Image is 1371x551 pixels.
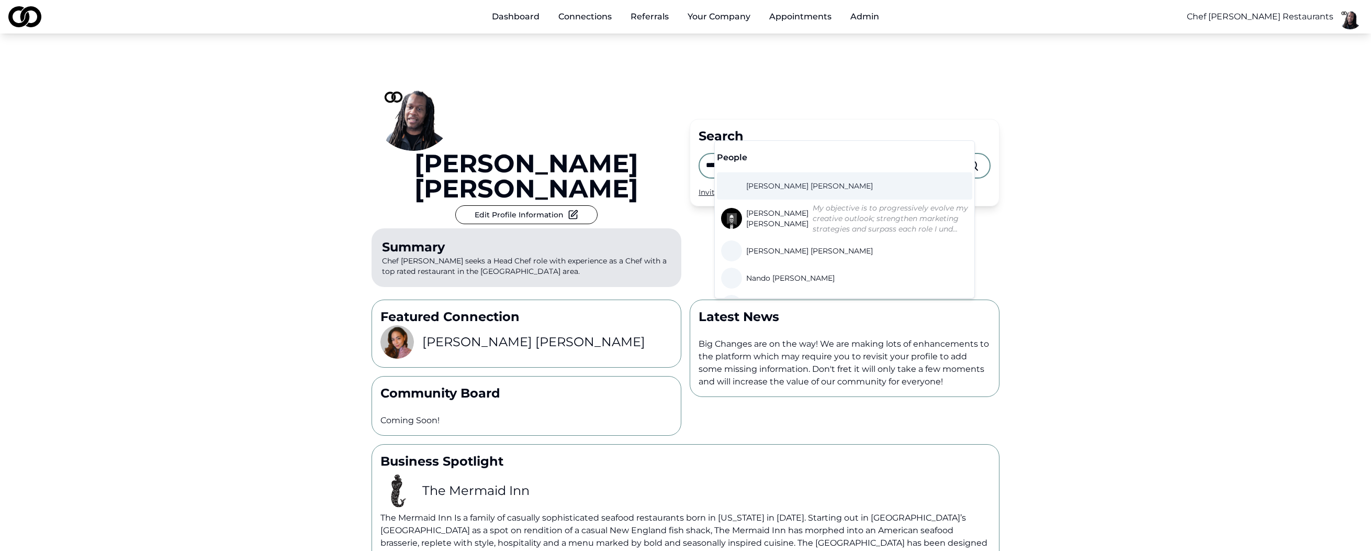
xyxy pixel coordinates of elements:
[679,6,759,27] button: Your Company
[484,6,548,27] a: Dashboard
[746,273,835,283] span: Nando [PERSON_NAME]
[484,6,887,27] nav: Main
[380,385,672,402] p: Community Board
[813,203,968,234] em: My objective is to progressively evolve my creative outlook; strengthen marketing strategies and ...
[382,239,671,256] div: Summary
[380,308,672,325] p: Featured Connection
[550,6,620,27] a: Connections
[1338,4,1363,29] img: fc566690-cf65-45d8-a465-1d4f683599e2-basimCC1-profile_picture.png
[746,181,873,191] span: [PERSON_NAME] [PERSON_NAME]
[372,228,681,287] p: Chef [PERSON_NAME] seeks a Head Chef role with experience as a Chef with a top rated restaurant i...
[842,6,887,27] button: Admin
[372,151,681,201] a: [PERSON_NAME] [PERSON_NAME]
[721,268,839,289] a: Nando [PERSON_NAME]
[721,175,877,196] a: [PERSON_NAME] [PERSON_NAME]
[380,474,414,508] img: 2536d4df-93e4-455f-9ee8-7602d4669c22-images-images-profile_picture.png
[721,208,742,229] img: c6d26e36-aa53-4da8-8b49-900b752263d2-IMG_4735-profile_picture.jpeg
[422,482,530,499] h3: The Mermaid Inn
[380,325,414,359] img: 8403e352-10e5-4e27-92ef-779448c4ad7c-Photoroom-20250303_112017-profile_picture.png
[699,187,991,197] div: Invite your peers and colleagues →
[455,205,598,224] button: Edit Profile Information
[721,203,968,234] a: [PERSON_NAME] [PERSON_NAME]My objective is to progressively evolve my creative outlook; strengthe...
[699,308,991,325] p: Latest News
[715,141,974,298] div: Suggestions
[372,67,455,151] img: fc566690-cf65-45d8-a465-1d4f683599e2-basimCC1-profile_picture.png
[746,246,873,256] span: [PERSON_NAME] [PERSON_NAME]
[717,151,972,164] div: People
[761,6,840,27] a: Appointments
[721,240,877,261] a: [PERSON_NAME] [PERSON_NAME]
[380,414,672,427] p: Coming Soon!
[622,6,677,27] a: Referrals
[699,338,991,388] p: Big Changes are on the way! We are making lots of enhancements to the platform which may require ...
[699,128,991,145] div: Search
[746,208,808,229] span: [PERSON_NAME] [PERSON_NAME]
[1187,10,1333,23] button: Chef [PERSON_NAME] Restaurants
[8,6,41,27] img: logo
[380,453,991,470] p: Business Spotlight
[422,334,645,350] h3: [PERSON_NAME] [PERSON_NAME]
